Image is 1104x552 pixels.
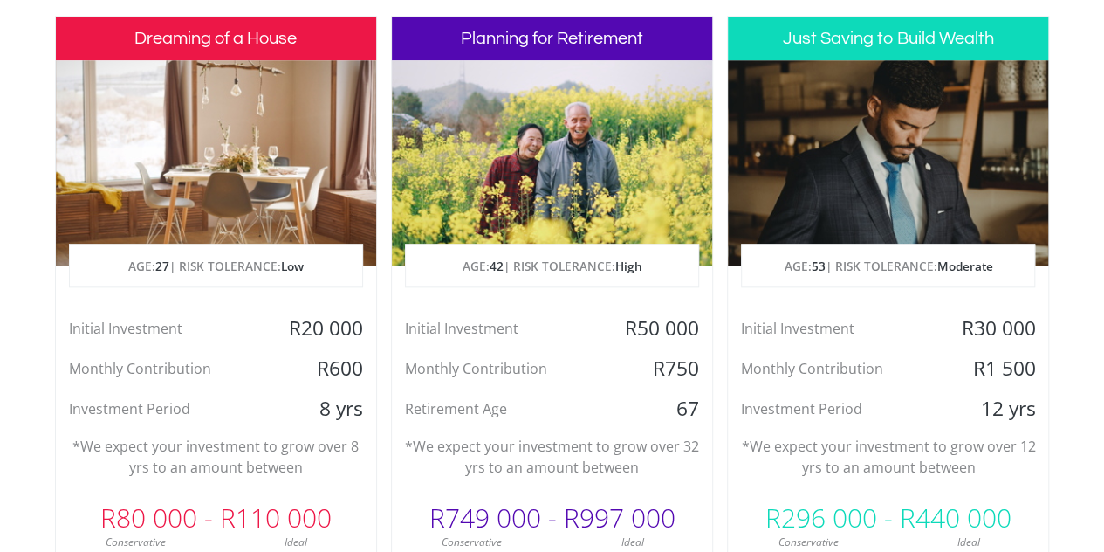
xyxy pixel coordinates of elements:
div: Investment Period [728,396,942,422]
div: Monthly Contribution [56,355,270,382]
div: Ideal [888,535,1049,550]
div: Conservative [56,535,216,550]
p: AGE: | RISK TOLERANCE: [406,245,698,288]
div: Monthly Contribution [728,355,942,382]
div: Initial Investment [56,315,270,342]
div: Conservative [728,535,888,550]
div: Monthly Contribution [392,355,606,382]
div: R30 000 [942,315,1048,342]
div: 67 [606,396,712,422]
div: R80 000 - R110 000 [56,492,376,544]
div: Initial Investment [728,315,942,342]
span: Moderate [936,258,992,274]
div: R1 500 [942,355,1048,382]
div: R600 [269,355,375,382]
div: Initial Investment [392,315,606,342]
div: R750 [606,355,712,382]
div: R20 000 [269,315,375,342]
span: High [614,258,641,274]
div: Ideal [216,535,376,550]
div: Investment Period [56,396,270,422]
h3: Dreaming of a House [56,17,376,60]
div: Ideal [552,535,712,550]
span: 42 [489,258,503,274]
div: R50 000 [606,315,712,342]
h3: Just Saving to Build Wealth [728,17,1048,60]
div: Conservative [392,535,552,550]
p: AGE: | RISK TOLERANCE: [70,245,362,288]
div: R749 000 - R997 000 [392,492,712,544]
p: AGE: | RISK TOLERANCE: [742,245,1034,288]
div: 8 yrs [269,396,375,422]
div: R296 000 - R440 000 [728,492,1048,544]
div: Retirement Age [392,396,606,422]
span: Low [281,258,304,274]
span: 27 [155,258,169,274]
p: *We expect your investment to grow over 12 yrs to an amount between [741,436,1035,478]
h3: Planning for Retirement [392,17,712,60]
p: *We expect your investment to grow over 32 yrs to an amount between [405,436,699,478]
span: 53 [811,258,825,274]
div: 12 yrs [942,396,1048,422]
p: *We expect your investment to grow over 8 yrs to an amount between [69,436,363,478]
